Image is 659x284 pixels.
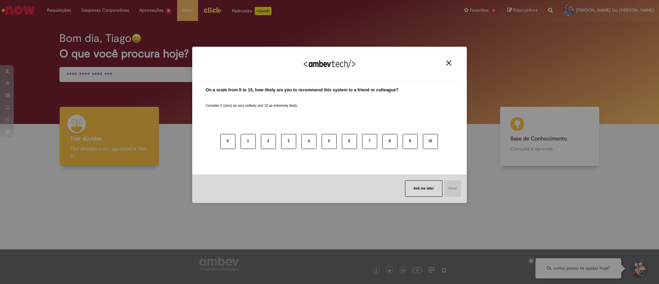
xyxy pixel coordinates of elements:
button: 7 [362,134,377,149]
button: Ask me later [405,180,442,197]
label: Consider 0 (zero) as very unlikely and 10 as extremely likely. [206,95,298,108]
button: 5 [322,134,337,149]
button: 6 [342,134,357,149]
button: 2 [261,134,276,149]
img: Logo Ambevtech [304,60,355,68]
label: On a scale from 0 to 10, how likely are you to recommend this system to a friend or colleague? [206,87,398,93]
button: 4 [301,134,316,149]
button: Close [444,60,453,66]
button: 10 [423,134,438,149]
button: 0 [220,134,235,149]
button: 1 [241,134,256,149]
button: 9 [403,134,418,149]
img: Close [446,60,451,66]
button: 3 [281,134,296,149]
button: 8 [382,134,397,149]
